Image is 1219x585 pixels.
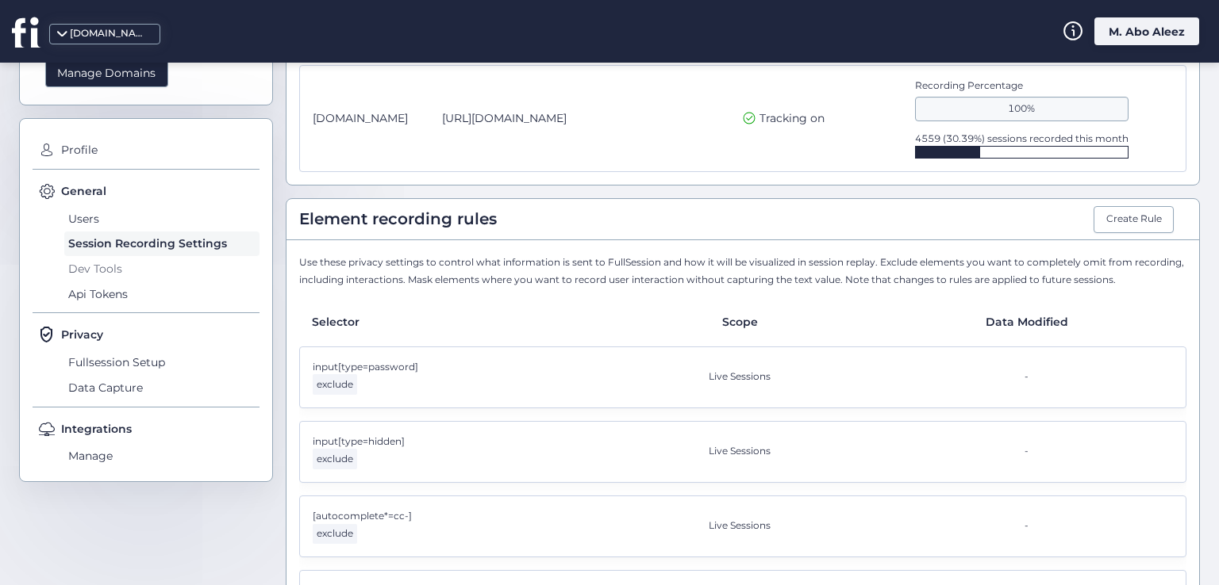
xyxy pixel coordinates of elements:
div: Data Modified [886,313,1174,331]
span: Recording Percentage [915,78,1023,94]
span: Manage [64,444,260,469]
span: Use these privacy settings to control what information is sent to FullSession and how it will be ... [299,256,1184,285]
span: input[type=hidden] [313,434,405,449]
span: [DOMAIN_NAME] [313,109,408,127]
div: [DOMAIN_NAME] [70,26,149,41]
div: Scope [599,313,886,331]
span: exclude [313,524,357,544]
div: - [886,444,1173,459]
div: 100% [915,97,1129,120]
div: - [886,369,1173,384]
span: exclude [313,374,357,394]
button: Create Rule [1094,206,1174,233]
span: [URL][DOMAIN_NAME] [442,109,567,127]
span: Data Capture [64,375,260,400]
span: Live Sessions [709,444,771,459]
span: Element recording rules [299,207,497,231]
span: Profile [57,138,260,163]
div: Selector [312,313,599,331]
span: 4559 (30.39%) sessions recorded this month [915,132,1129,144]
div: Manage Domains [45,59,168,88]
span: Fullsession Setup [64,350,260,375]
span: [autocomplete*=cc-] [313,509,412,524]
span: Api Tokens [64,281,260,307]
span: Live Sessions [709,369,771,384]
span: Users [64,206,260,231]
span: Session Recording Settings [64,231,260,257]
div: - [886,518,1173,533]
span: Live Sessions [709,518,771,533]
span: Privacy [61,326,103,343]
span: General [61,182,106,200]
span: Dev Tools [64,256,260,281]
div: M. Abo Aleez [1094,17,1199,45]
span: input[type=password] [313,360,418,375]
span: Tracking on [759,109,825,127]
span: Integrations [61,420,132,438]
span: exclude [313,449,357,468]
